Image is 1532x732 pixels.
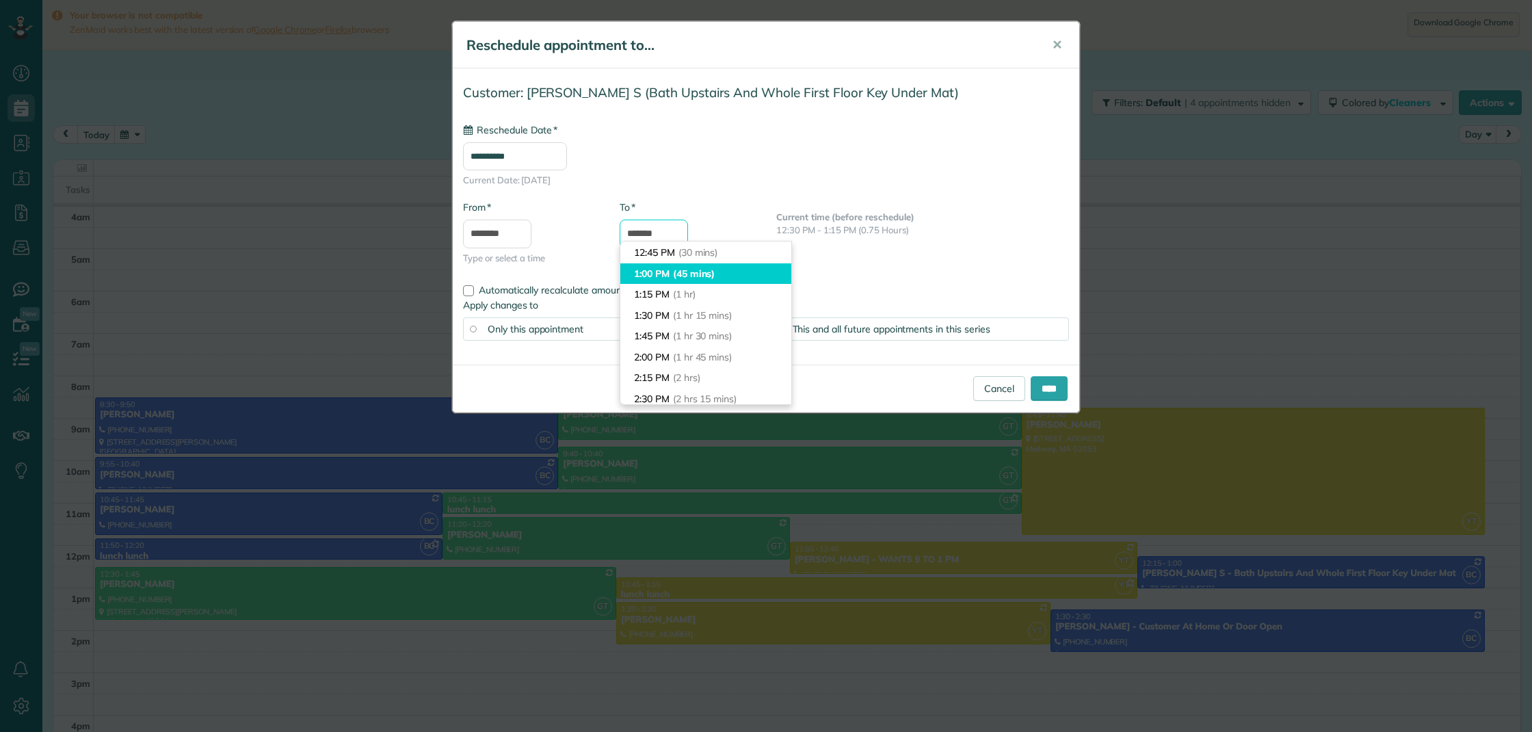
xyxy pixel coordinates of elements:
[1052,37,1062,53] span: ✕
[479,284,748,296] span: Automatically recalculate amount owed for this appointment?
[488,323,583,335] span: Only this appointment
[793,323,990,335] span: This and all future appointments in this series
[470,326,477,332] input: Only this appointment
[673,309,732,322] span: (1 hr 15 mins)
[673,351,732,363] span: (1 hr 45 mins)
[673,330,732,342] span: (1 hr 30 mins)
[620,305,791,326] li: 1:30 PM
[973,376,1025,401] a: Cancel
[620,367,791,389] li: 2:15 PM
[620,326,791,347] li: 1:45 PM
[620,263,791,285] li: 1:00 PM
[776,211,914,222] b: Current time (before reschedule)
[620,347,791,368] li: 2:00 PM
[673,371,700,384] span: (2 hrs)
[463,298,1069,312] label: Apply changes to
[673,288,696,300] span: (1 hr)
[466,36,1033,55] h5: Reschedule appointment to...
[620,284,791,305] li: 1:15 PM
[463,86,1069,100] h4: Customer: [PERSON_NAME] S (Bath Upstairs And Whole First Floor Key Under Mat)
[620,242,791,263] li: 12:45 PM
[463,252,599,265] span: Type or select a time
[620,389,791,410] li: 2:30 PM
[620,200,635,214] label: To
[678,246,718,259] span: (30 mins)
[463,174,1069,187] span: Current Date: [DATE]
[463,123,557,137] label: Reschedule Date
[463,200,491,214] label: From
[673,267,715,280] span: (45 mins)
[673,393,737,405] span: (2 hrs 15 mins)
[776,224,1069,237] p: 12:30 PM - 1:15 PM (0.75 Hours)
